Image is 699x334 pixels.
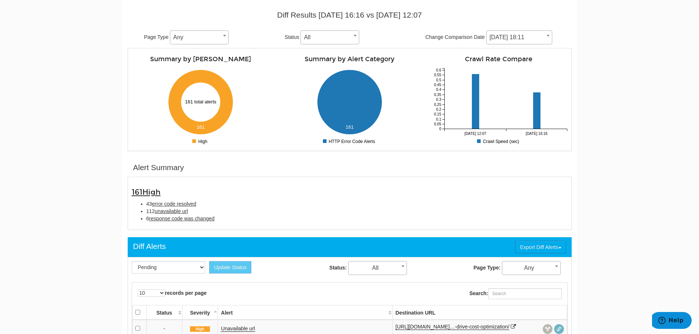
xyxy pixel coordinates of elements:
th: Alert: activate to sort column ascending [218,305,392,320]
span: unavailable url [155,208,188,214]
span: Redirect chain [554,324,564,334]
th: Destination URL [392,305,567,320]
tspan: 0.3 [436,98,441,102]
strong: Status: [330,265,347,271]
div: Alert Summary [133,162,184,173]
tspan: 0.5 [436,78,441,82]
span: Change Comparison Date [425,34,485,40]
span: High [190,326,210,332]
label: Search: [469,288,561,299]
tspan: 0.35 [434,93,441,97]
tspan: 0.45 [434,83,441,87]
span: All [349,263,407,273]
tspan: 0.15 [434,112,441,116]
strong: Page Type: [473,265,500,271]
text: 161 total alerts [185,99,216,104]
span: Status [285,34,299,40]
span: 08/31/2025 18:11 [487,32,552,43]
tspan: 0.2 [436,107,441,111]
th: Severity: activate to sort column descending [182,305,218,320]
span: Page Type [144,34,169,40]
th: Status: activate to sort column ascending [146,305,182,320]
tspan: [DATE] 12:07 [464,132,486,136]
span: All [301,32,359,43]
span: response code was changed [149,216,214,221]
li: 43 [146,200,568,208]
tspan: 0.55 [434,73,441,77]
span: Any [170,30,229,44]
a: Unavailable url [221,326,255,332]
span: Any [502,261,561,275]
a: [URL][DOMAIN_NAME]…-drive-cost-optimization/ [396,324,509,330]
tspan: [DATE] 16:16 [525,132,547,136]
span: 08/31/2025 18:11 [486,30,552,44]
span: error code resolved [152,201,196,207]
tspan: 0 [439,127,441,131]
label: records per page [138,289,207,297]
span: All [348,261,407,275]
tspan: 0.4 [436,88,441,92]
span: Any [502,263,560,273]
iframe: Opens a widget where you can find more information [652,312,692,330]
tspan: 0.1 [436,117,441,121]
span: 161 [132,187,161,197]
input: Search: [488,288,562,299]
tspan: 0.25 [434,103,441,107]
li: 6 [146,215,568,222]
span: All [301,30,359,44]
h4: Summary by [PERSON_NAME] [132,56,270,63]
span: High [142,187,161,197]
div: Diff Alerts [133,241,166,252]
h4: Crawl Rate Compare [430,56,568,63]
h4: Summary by Alert Category [281,56,419,63]
tspan: 0.6 [436,68,441,72]
select: records per page [138,289,165,297]
li: 112 [146,208,568,215]
button: Export Diff Alerts [515,241,566,253]
button: Update Status [209,261,251,274]
div: Diff Results [DATE] 16:16 vs [DATE] 12:07 [133,10,566,21]
tspan: 0.05 [434,122,441,126]
span: View headers [543,324,553,334]
span: Any [170,32,228,43]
